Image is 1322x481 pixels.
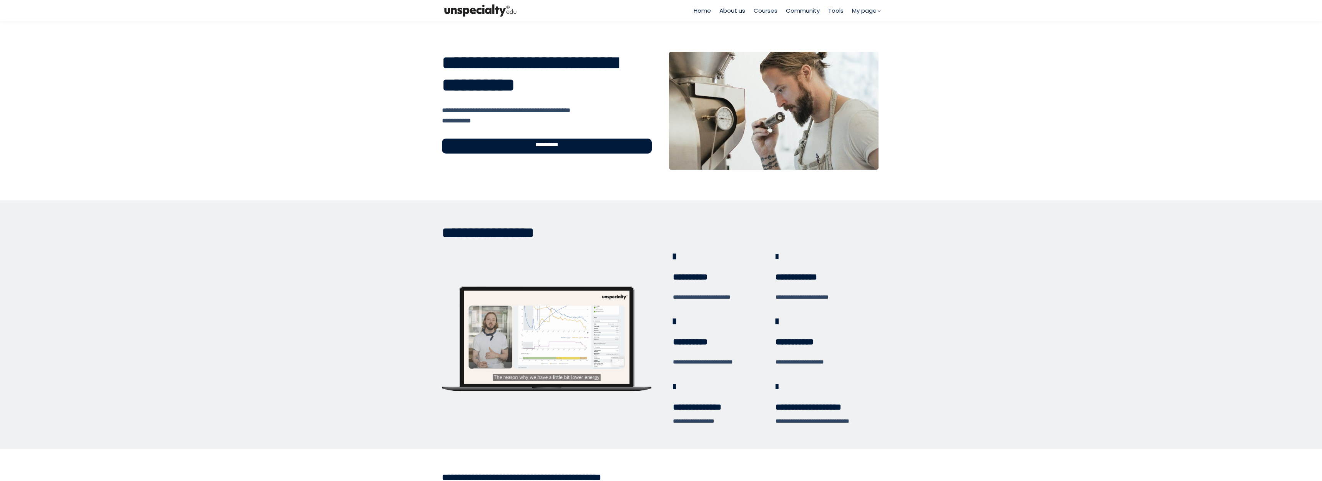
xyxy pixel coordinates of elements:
[852,6,880,15] a: My page
[852,6,877,15] span: My page
[786,6,820,15] a: Community
[694,6,711,15] a: Home
[442,3,519,18] img: bc390a18feecddb333977e298b3a00a1.png
[754,6,777,15] a: Courses
[719,6,745,15] a: About us
[828,6,844,15] a: Tools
